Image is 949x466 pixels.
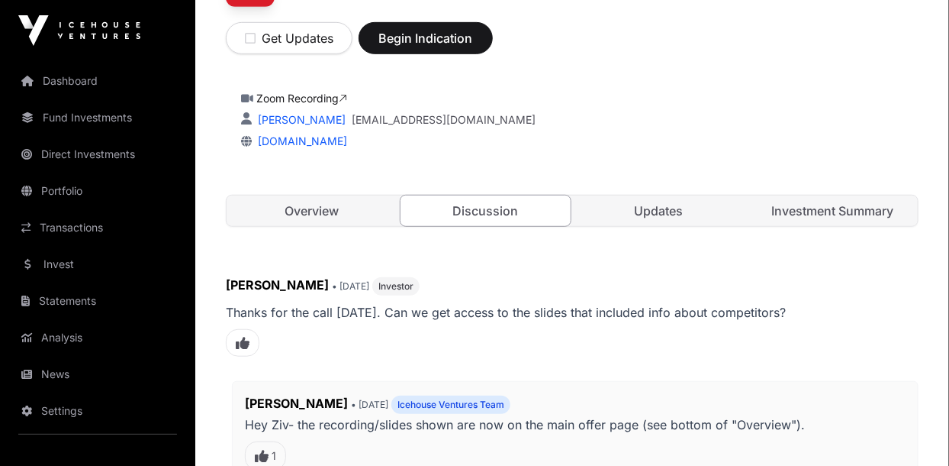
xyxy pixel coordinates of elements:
a: Fund Investments [12,101,183,134]
a: Invest [12,248,183,281]
a: News [12,358,183,391]
a: Statements [12,284,183,318]
a: Dashboard [12,64,183,98]
a: Transactions [12,211,183,244]
a: Updates [574,196,745,226]
a: [DOMAIN_NAME] [252,134,347,147]
a: Discussion [400,195,572,227]
span: Like this comment [226,329,259,357]
span: Begin Indication [378,29,474,47]
a: Analysis [12,321,183,354]
span: [PERSON_NAME] [245,396,348,411]
a: Zoom Recording [256,92,347,105]
a: Portfolio [12,174,183,208]
a: [PERSON_NAME] [255,113,346,126]
span: [PERSON_NAME] [226,277,329,293]
p: Hey Ziv- the recording/slides shown are now on the main offer page (see bottom of "Overview"). [245,414,906,435]
span: • [DATE] [332,280,369,292]
a: Begin Indication [359,37,493,53]
img: Icehouse Ventures Logo [18,15,140,46]
span: • [DATE] [351,399,388,410]
a: Investment Summary [748,196,918,226]
button: Get Updates [226,22,352,54]
span: 1 [272,448,276,464]
p: Thanks for the call [DATE]. Can we get access to the slides that included info about competitors? [226,302,918,323]
span: Icehouse Ventures Team [397,399,504,411]
a: Direct Investments [12,138,183,171]
a: Settings [12,394,183,428]
a: Overview [227,196,397,226]
nav: Tabs [227,196,918,226]
iframe: Chat Widget [873,393,949,466]
a: [EMAIL_ADDRESS][DOMAIN_NAME] [352,112,536,128]
span: Investor [378,280,413,293]
button: Begin Indication [359,22,493,54]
